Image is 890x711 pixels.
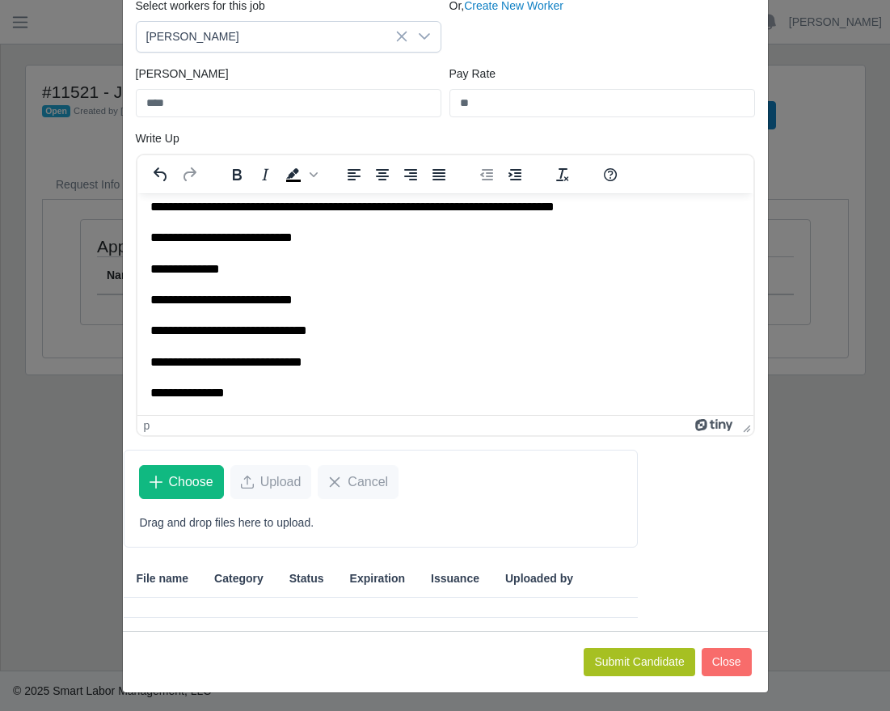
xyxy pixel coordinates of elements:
span: Justin Osborne [137,22,408,52]
button: Upload [230,465,312,499]
span: Cancel [348,472,388,492]
a: Powered by Tiny [695,419,736,432]
button: Align left [340,163,368,186]
span: Category [214,570,264,587]
p: Drag and drop files here to upload. [140,514,622,531]
button: Close [702,648,752,676]
button: Undo [147,163,175,186]
span: Uploaded by [505,570,573,587]
button: Redo [175,163,203,186]
span: Upload [260,472,302,492]
button: Align center [369,163,396,186]
button: Decrease indent [473,163,500,186]
span: File name [137,570,189,587]
button: Cancel [318,465,399,499]
button: Italic [251,163,279,186]
div: Press the Up and Down arrow keys to resize the editor. [736,416,753,435]
button: Justify [425,163,453,186]
button: Help [597,163,624,186]
label: [PERSON_NAME] [136,66,229,83]
button: Increase indent [501,163,529,186]
button: Choose [139,465,224,499]
button: Submit Candidate [584,648,694,676]
span: Status [289,570,324,587]
label: Pay Rate [449,66,496,83]
div: Background color Black [280,163,320,186]
iframe: Rich Text Area [137,193,753,415]
span: Expiration [350,570,405,587]
button: Align right [397,163,424,186]
button: Clear formatting [549,163,576,186]
button: Bold [223,163,251,186]
div: p [144,419,150,432]
label: Write Up [136,130,179,147]
span: Choose [169,472,213,492]
span: Issuance [431,570,479,587]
